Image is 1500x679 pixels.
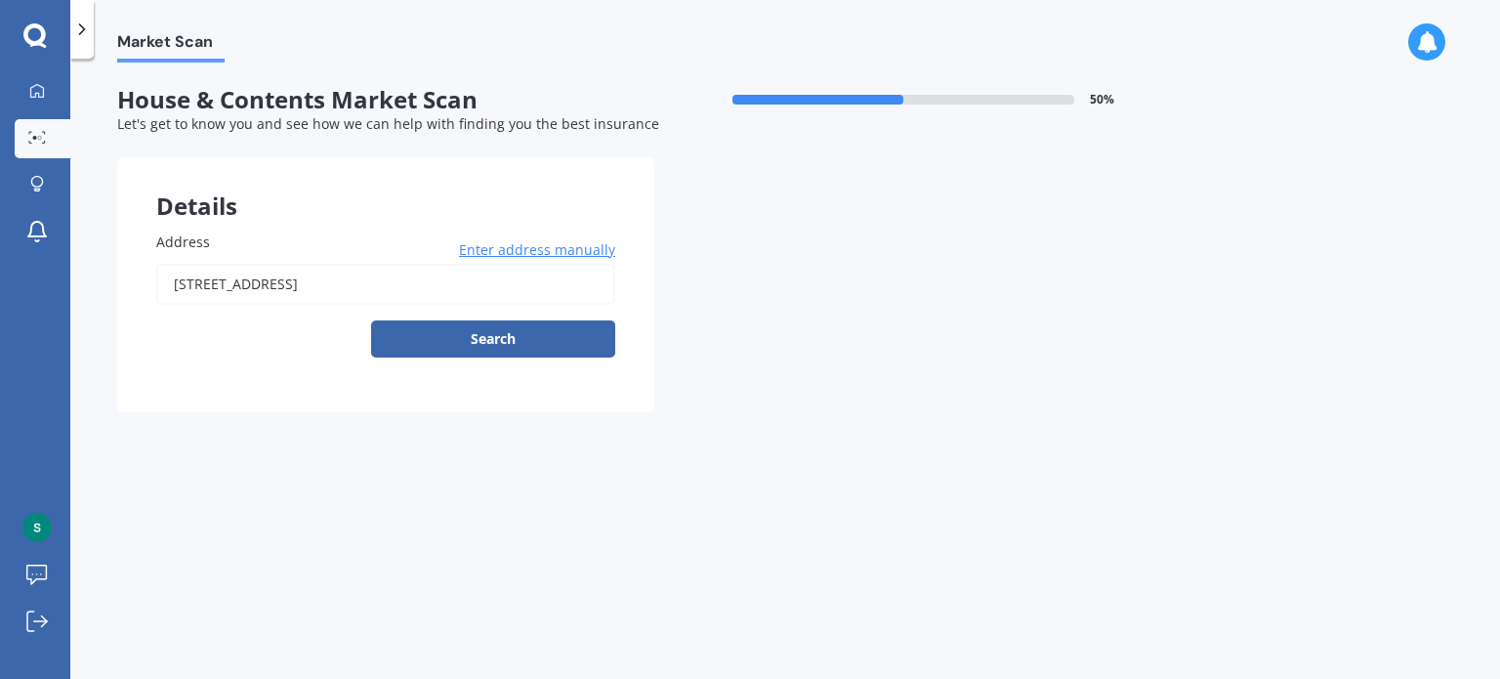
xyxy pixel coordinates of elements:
[156,264,615,305] input: Enter address
[459,240,615,260] span: Enter address manually
[117,32,225,59] span: Market Scan
[117,157,654,216] div: Details
[22,513,52,542] img: ACg8ocKAKFN4zgLFCFhFhk5yQksg5VygE6_42XJsy59s5_YzwYFd=s96-c
[117,114,659,133] span: Let's get to know you and see how we can help with finding you the best insurance
[156,233,210,251] span: Address
[117,86,654,114] span: House & Contents Market Scan
[1090,93,1114,106] span: 50 %
[371,320,615,358] button: Search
